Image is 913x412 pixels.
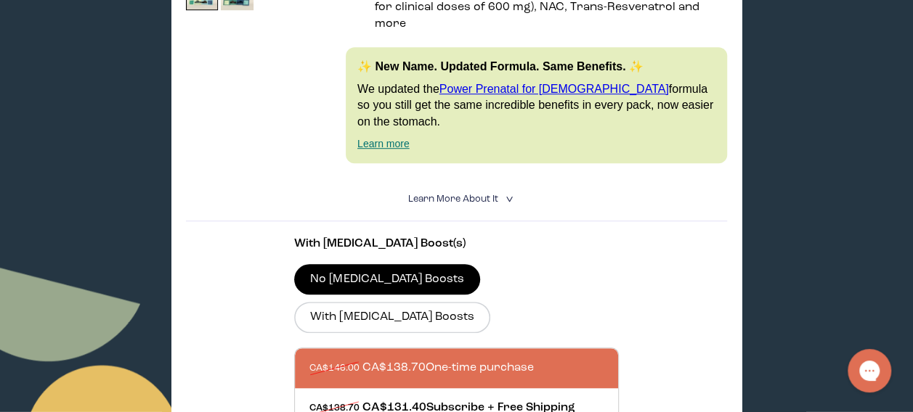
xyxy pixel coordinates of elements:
[357,138,410,149] a: Learn more
[840,344,898,397] iframe: Gorgias live chat messenger
[407,192,505,206] summary: Learn More About it <
[501,195,515,203] i: <
[439,83,669,95] a: Power Prenatal for [DEMOGRAPHIC_DATA]
[294,302,490,332] label: With [MEDICAL_DATA] Boosts
[357,81,715,130] p: We updated the formula so you still get the same incredible benefits in every pack, now easier on...
[357,60,644,73] strong: ✨ New Name. Updated Formula. Same Benefits. ✨
[294,264,480,294] label: No [MEDICAL_DATA] Boosts
[294,236,619,252] p: With [MEDICAL_DATA] Boost(s)
[407,194,498,204] span: Learn More About it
